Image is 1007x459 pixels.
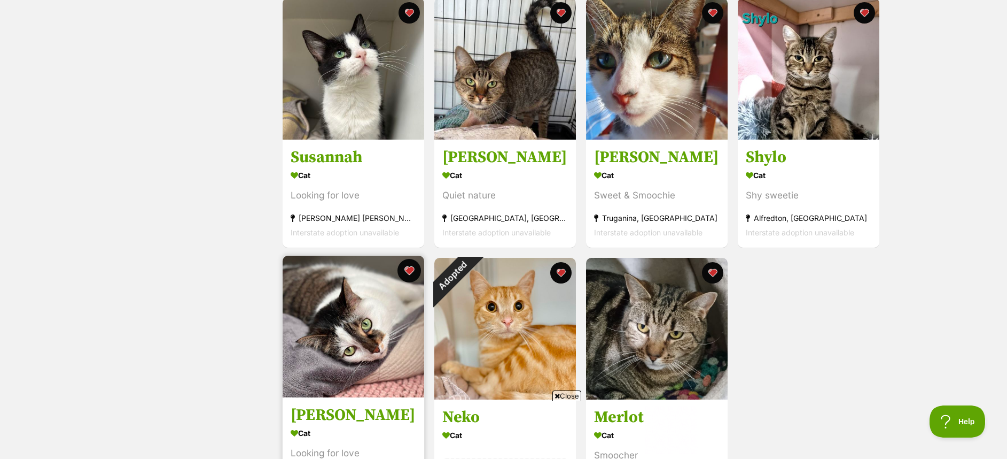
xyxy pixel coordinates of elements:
div: Cat [594,427,720,443]
h3: [PERSON_NAME] [594,147,720,167]
iframe: Help Scout Beacon - Open [930,406,986,438]
a: Shylo Cat Shy sweetie Alfredton, [GEOGRAPHIC_DATA] Interstate adoption unavailable favourite [738,139,879,248]
div: Truganina, [GEOGRAPHIC_DATA] [594,211,720,225]
iframe: Advertisement [309,406,698,454]
div: Cat [442,167,568,183]
button: favourite [550,262,572,284]
span: Interstate adoption unavailable [442,228,551,237]
img: Neko [434,258,576,400]
div: Alfredton, [GEOGRAPHIC_DATA] [746,211,871,225]
button: favourite [702,262,723,284]
h3: Susannah [291,147,416,167]
div: Sweet & Smoochie [594,188,720,203]
a: Adopted [434,391,576,402]
h3: [PERSON_NAME] [442,147,568,167]
span: Interstate adoption unavailable [594,228,702,237]
button: favourite [702,2,723,24]
div: Cat [594,167,720,183]
div: Quiet nature [442,188,568,203]
button: favourite [397,259,421,282]
div: [GEOGRAPHIC_DATA], [GEOGRAPHIC_DATA] [442,211,568,225]
div: Adopted [420,244,483,308]
div: Cat [746,167,871,183]
img: Mallory [283,256,424,397]
a: [PERSON_NAME] Cat Quiet nature [GEOGRAPHIC_DATA], [GEOGRAPHIC_DATA] Interstate adoption unavailab... [434,139,576,248]
img: Merlot [586,258,728,400]
h3: Shylo [746,147,871,167]
button: favourite [399,2,420,24]
a: [PERSON_NAME] Cat Sweet & Smoochie Truganina, [GEOGRAPHIC_DATA] Interstate adoption unavailable f... [586,139,728,248]
h3: Merlot [594,407,720,427]
div: Shy sweetie [746,188,871,203]
div: Cat [291,425,416,441]
a: Susannah Cat Looking for love [PERSON_NAME] [PERSON_NAME], [GEOGRAPHIC_DATA] Interstate adoption ... [283,139,424,248]
div: Looking for love [291,188,416,203]
div: Cat [291,167,416,183]
h3: [PERSON_NAME] [291,405,416,425]
span: Interstate adoption unavailable [746,228,854,237]
button: favourite [550,2,572,24]
div: [PERSON_NAME] [PERSON_NAME], [GEOGRAPHIC_DATA] [291,211,416,225]
button: favourite [854,2,875,24]
span: Interstate adoption unavailable [291,228,399,237]
span: Close [552,391,581,401]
